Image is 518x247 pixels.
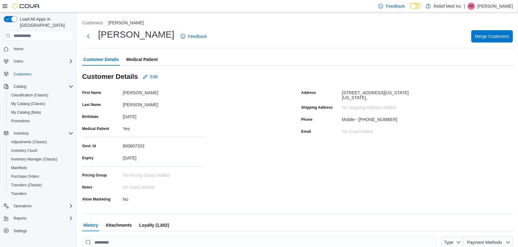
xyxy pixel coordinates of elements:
a: Settings [11,227,29,235]
span: Classification (Classic) [9,91,73,99]
button: Inventory Manager (Classic) [6,155,76,164]
a: My Catalog (Classic) [9,100,48,107]
button: Reports [1,214,76,223]
span: Edit [150,74,158,80]
span: Purchase Orders [11,174,39,179]
span: Settings [11,227,73,235]
button: Customers [82,20,103,25]
label: Birthdate [82,114,98,119]
span: Inventory Manager (Classic) [11,157,57,162]
a: My Catalog (Beta) [9,109,44,116]
span: My Catalog (Classic) [9,100,73,107]
label: Last Name [82,102,101,107]
button: Purchase Orders [6,172,76,181]
div: [STREET_ADDRESS][US_STATE][US_STATE], [342,88,425,100]
span: Adjustments (Classic) [9,138,73,146]
span: Settings [14,229,27,233]
img: Cova [12,3,40,9]
span: Transfers (Classic) [9,181,73,189]
button: Manifests [6,164,76,172]
span: Type [444,240,453,245]
span: Users [11,58,73,65]
button: My Catalog (Beta) [6,108,76,117]
div: Alyz Khowaja [468,2,475,10]
button: Operations [11,202,34,210]
span: AK [469,2,474,10]
h1: [PERSON_NAME] [98,28,174,41]
a: Customers [11,71,34,78]
a: Feedback [178,30,209,43]
span: Loyalty (1,602) [139,219,169,231]
a: Manifests [9,164,29,172]
a: Transfers (Classic) [9,181,44,189]
nav: An example of EuiBreadcrumbs [82,20,513,27]
button: Transfers [6,189,76,198]
button: Merge Customers [471,30,513,43]
button: Promotions [6,117,76,125]
button: Inventory [11,130,31,137]
button: Inventory Count [6,146,76,155]
button: Edit [140,71,160,83]
div: Yes [123,124,206,131]
button: Reports [11,215,29,222]
span: Customers [14,72,31,77]
button: Users [11,58,26,65]
span: Payment Methods [467,240,502,245]
button: Classification (Classic) [6,91,76,99]
span: Catalog [11,83,73,90]
span: Customer Details [83,53,119,66]
span: Catalog [14,84,26,89]
button: Customers [1,69,76,78]
a: Promotions [9,117,32,125]
span: Inventory [11,130,73,137]
h3: Customer Details [82,73,138,80]
span: Classification (Classic) [11,93,48,98]
button: Users [1,57,76,66]
label: Govt. Id [82,144,96,148]
button: My Catalog (Classic) [6,99,76,108]
div: No [123,194,206,202]
div: No Shipping Address added [342,103,425,110]
span: Reports [14,216,27,221]
button: Inventory [1,129,76,138]
p: Relief Med Inc [434,2,462,10]
span: My Catalog (Beta) [9,109,73,116]
span: Manifests [9,164,73,172]
span: Operations [14,204,32,209]
a: Inventory Manager (Classic) [9,156,60,163]
label: Shipping Address [301,105,333,110]
span: Adjustments (Classic) [11,140,47,144]
label: First Name [82,90,101,95]
div: [DATE] [123,153,206,160]
label: Email [301,129,311,134]
label: Medical Patient [82,126,109,131]
a: Classification (Classic) [9,91,51,99]
span: Medical Patient [126,53,158,66]
div: [PERSON_NAME] [123,100,206,107]
button: [PERSON_NAME] [108,20,144,25]
button: Settings [1,226,76,235]
button: Adjustments (Classic) [6,138,76,146]
div: [PERSON_NAME] [123,88,206,95]
a: Purchase Orders [9,173,42,180]
span: Transfers (Classic) [11,183,42,188]
input: Dark Mode [410,3,423,9]
span: Inventory [14,131,29,136]
div: 800607203 [123,141,206,148]
a: Transfers [9,190,29,197]
span: Inventory Manager (Classic) [9,156,73,163]
span: Operations [11,202,73,210]
span: Transfers [9,190,73,197]
span: Reports [11,215,73,222]
span: Load All Apps in [GEOGRAPHIC_DATA] [17,16,73,28]
span: Promotions [9,117,73,125]
button: Next [82,30,94,43]
span: History [83,219,98,231]
span: Purchase Orders [9,173,73,180]
span: Home [11,45,73,53]
span: My Catalog (Beta) [11,110,41,115]
button: Catalog [1,82,76,91]
button: Home [1,44,76,53]
span: My Catalog (Classic) [11,101,45,106]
